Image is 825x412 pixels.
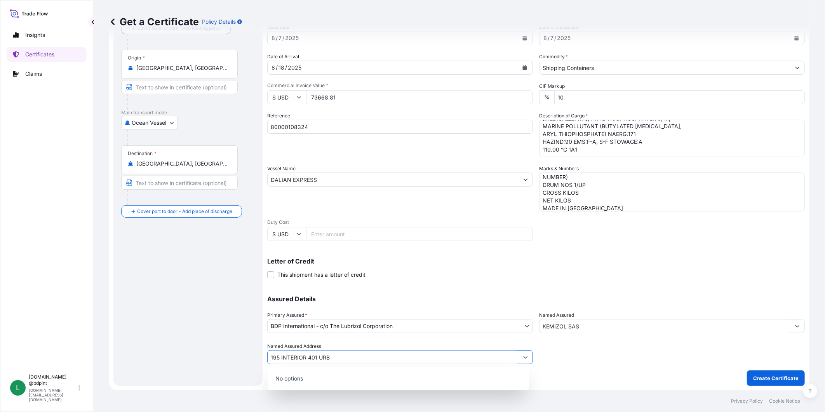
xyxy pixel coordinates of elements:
input: Enter amount [306,227,533,241]
input: Assured Name [540,319,790,333]
input: Enter percentage between 0 and 24% [554,90,805,104]
p: Policy Details [202,18,236,26]
div: % [539,90,554,104]
button: Show suggestions [790,319,804,333]
button: Calendar [519,61,531,74]
p: Privacy Policy [731,398,763,404]
p: Certificates [25,51,54,58]
p: Letter of Credit [267,258,805,264]
label: Description of Cargo [539,112,588,120]
p: [DOMAIN_NAME][EMAIL_ADDRESS][DOMAIN_NAME] [29,388,77,402]
label: Marks & Numbers [539,165,579,173]
div: / [285,63,287,72]
span: BDP International - c/o The Lubrizol Corporation [271,322,393,330]
div: Destination [128,150,157,157]
p: [DOMAIN_NAME] @bdpint [29,374,77,386]
input: Enter amount [306,90,533,104]
div: / [276,63,278,72]
p: Get a Certificate [109,16,199,28]
div: Suggestions [271,370,526,387]
div: day, [278,63,285,72]
span: Duty Cost [267,219,533,225]
span: Date of Arrival [267,53,299,61]
span: Primary Assured [267,311,307,319]
button: Show suggestions [519,350,533,364]
div: year, [287,63,302,72]
input: Text to appear on certificate [121,80,238,94]
span: This shipment has a letter of credit [277,271,366,279]
button: Show suggestions [519,173,533,187]
p: Main transport mode [121,110,255,116]
span: L [16,384,20,392]
span: Cover port to door - Add place of discharge [137,208,232,215]
span: Commercial Invoice Value [267,82,533,89]
label: Commodity [539,53,568,61]
input: Named Assured Address [268,350,519,364]
input: Destination [136,160,228,168]
label: Reference [267,112,290,120]
label: Named Assured Address [267,342,321,350]
span: Ocean Vessel [132,119,166,127]
p: Insights [25,31,45,39]
input: Enter booking reference [267,120,533,134]
label: Named Assured [539,311,574,319]
p: Create Certificate [753,374,799,382]
input: Origin [136,64,228,72]
button: Select transport [121,116,178,130]
input: Type to search vessel name or IMO [268,173,519,187]
input: Type to search commodity [540,61,790,75]
p: Claims [25,70,42,78]
label: Vessel Name [267,165,296,173]
label: CIF Markup [539,82,565,90]
div: month, [271,63,276,72]
p: No options [271,370,526,387]
input: Text to appear on certificate [121,176,238,190]
div: Origin [128,55,145,61]
button: Show suggestions [790,61,804,75]
p: Assured Details [267,296,805,302]
p: Cookie Notice [769,398,800,404]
